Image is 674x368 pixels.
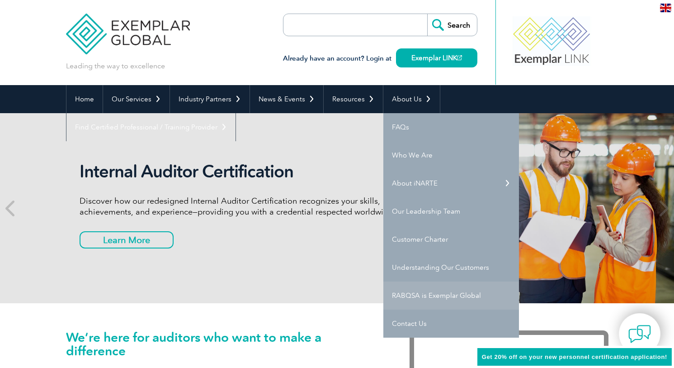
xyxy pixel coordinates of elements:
a: Customer Charter [383,225,519,253]
a: Exemplar LINK [396,48,477,67]
a: FAQs [383,113,519,141]
h3: Already have an account? Login at [283,53,477,64]
p: Leading the way to excellence [66,61,165,71]
p: Discover how our redesigned Internal Auditor Certification recognizes your skills, achievements, ... [80,196,419,217]
h2: Internal Auditor Certification [80,161,419,182]
img: open_square.png [457,55,462,60]
a: Industry Partners [170,85,250,113]
a: Who We Are [383,141,519,169]
a: About Us [383,85,440,113]
a: News & Events [250,85,323,113]
a: Resources [324,85,383,113]
a: Understanding Our Customers [383,253,519,282]
a: Home [66,85,103,113]
img: contact-chat.png [628,323,651,345]
a: RABQSA is Exemplar Global [383,282,519,310]
a: Contact Us [383,310,519,338]
span: Get 20% off on your new personnel certification application! [482,354,667,360]
a: Our Leadership Team [383,197,519,225]
a: About iNARTE [383,169,519,197]
a: Find Certified Professional / Training Provider [66,113,236,141]
h1: We’re here for auditors who want to make a difference [66,330,382,358]
img: en [660,4,671,12]
a: Learn More [80,231,174,249]
input: Search [427,14,477,36]
a: Our Services [103,85,170,113]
